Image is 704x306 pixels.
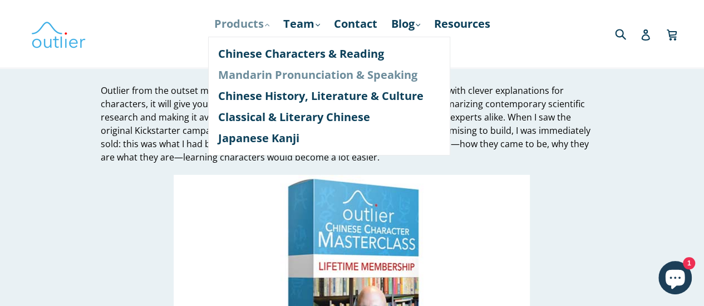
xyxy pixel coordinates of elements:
a: Team [278,14,326,34]
h3: Outlier [101,51,603,68]
a: Chinese Characters & Reading [218,43,440,64]
input: Search [612,22,643,45]
a: Course Login [311,34,393,54]
inbox-online-store-chat: Shopify online store chat [655,261,695,297]
a: Classical & Literary Chinese [218,107,440,128]
a: Resources [429,14,496,34]
a: Mandarin Pronunciation & Speaking [218,64,440,86]
a: Blog [386,14,426,34]
p: Outlier from the outset makes its goals very explicit: rather than trying to come up with clever ... [101,84,603,164]
a: Products [209,14,275,34]
a: Japanese Kanji [218,128,440,149]
img: Outlier Linguistics [31,18,86,50]
a: Chinese History, Literature & Culture [218,86,440,107]
a: Contact [328,14,383,34]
